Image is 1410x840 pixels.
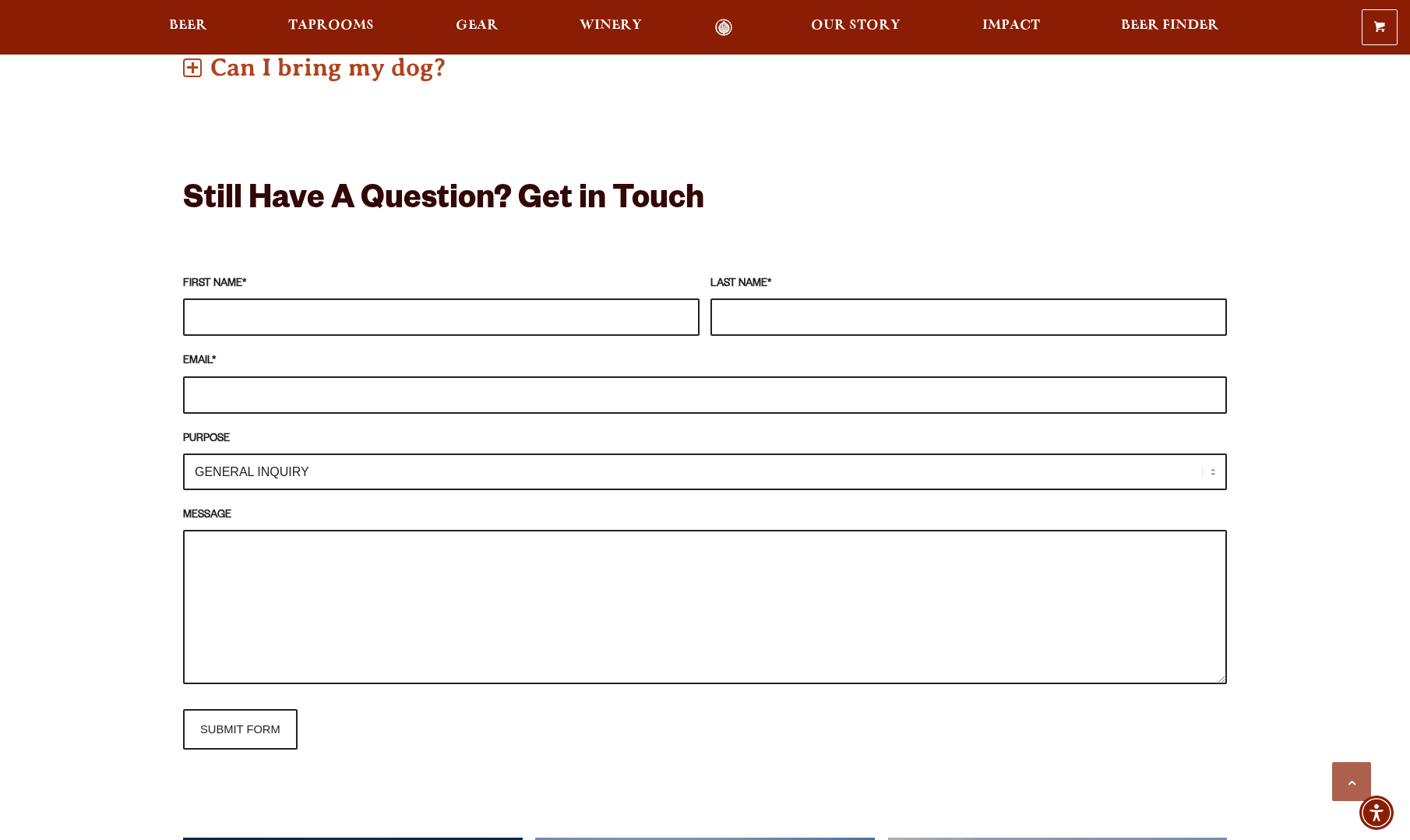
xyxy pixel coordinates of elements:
span: Taprooms [288,19,374,32]
label: LAST NAME [710,276,1227,293]
a: Odell Home [694,19,753,37]
label: FIRST NAME [183,276,700,293]
label: MESSAGE [183,507,1227,524]
a: Beer [159,19,217,37]
label: PURPOSE [183,431,1227,448]
abbr: required [767,279,771,290]
span: Beer [169,19,207,32]
a: Gear [446,19,509,37]
a: Scroll to top [1332,762,1371,801]
span: Winery [580,19,642,32]
span: Beer Finder [1121,19,1219,32]
a: Beer Finder [1111,19,1229,37]
span: Gear [456,19,499,32]
h2: Still Have A Question? Get in Touch [183,183,1227,221]
span: Impact [982,19,1040,32]
abbr: required [242,279,246,290]
a: Winery [569,19,652,37]
span: Our Story [811,19,901,32]
input: SUBMIT FORM [183,709,298,750]
a: Impact [972,19,1050,37]
a: Our Story [801,19,911,37]
p: Can I bring my dog? [183,40,1227,95]
label: EMAIL [183,353,1227,370]
div: Accessibility Menu [1359,796,1394,830]
a: Taprooms [278,19,384,37]
abbr: required [212,356,216,367]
